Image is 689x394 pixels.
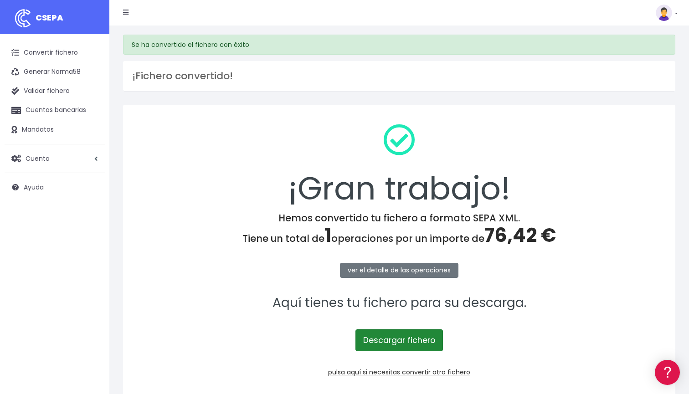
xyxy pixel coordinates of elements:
[484,222,556,249] span: 76,42 €
[125,262,175,271] a: POWERED BY ENCHANT
[9,158,173,172] a: Perfiles de empresas
[355,329,443,351] a: Descargar fichero
[340,263,458,278] a: ver el detalle de las operaciones
[9,115,173,129] a: Formatos
[9,77,173,92] a: Información general
[24,183,44,192] span: Ayuda
[123,35,675,55] div: Se ha convertido el fichero con éxito
[135,293,663,313] p: Aquí tienes tu fichero para su descarga.
[5,149,105,168] a: Cuenta
[9,219,173,227] div: Programadores
[5,178,105,197] a: Ayuda
[656,5,672,21] img: profile
[9,129,173,143] a: Problemas habituales
[5,82,105,101] a: Validar fichero
[5,101,105,120] a: Cuentas bancarias
[5,62,105,82] a: Generar Norma58
[36,12,63,23] span: CSEPA
[328,368,470,377] a: pulsa aquí si necesitas convertir otro fichero
[11,7,34,30] img: logo
[9,143,173,158] a: Videotutoriales
[5,43,105,62] a: Convertir fichero
[9,244,173,260] button: Contáctanos
[135,117,663,212] div: ¡Gran trabajo!
[324,222,331,249] span: 1
[5,120,105,139] a: Mandatos
[9,101,173,109] div: Convertir ficheros
[9,233,173,247] a: API
[135,212,663,247] h4: Hemos convertido tu fichero a formato SEPA XML. Tiene un total de operaciones por un importe de
[26,154,50,163] span: Cuenta
[9,63,173,72] div: Información general
[132,70,666,82] h3: ¡Fichero convertido!
[9,195,173,210] a: General
[9,181,173,189] div: Facturación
